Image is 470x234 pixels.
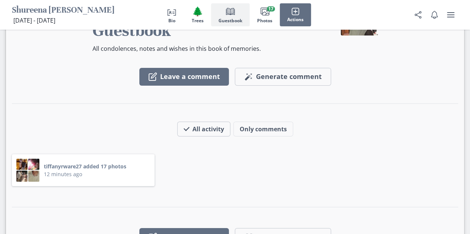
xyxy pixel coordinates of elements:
button: Notifications [427,7,442,22]
button: Bio [159,3,184,26]
button: Leave a comment [139,68,229,86]
button: Generate comment [235,68,331,86]
span: Trees [192,18,204,23]
span: [DATE] - [DATE] [13,16,55,24]
p: All condolences, notes and wishes in this book of memories. [93,44,281,53]
span: Generate comment [256,73,322,81]
button: Trees [184,3,211,26]
span: 17 [267,6,275,11]
button: Guestbook [211,3,250,26]
button: All activity [177,122,230,136]
span: Actions [287,17,304,22]
span: Bio [168,18,175,23]
span: Photos [257,18,272,23]
button: Share Obituary [411,7,425,22]
button: Only comments [233,122,293,136]
button: user menu [443,7,458,22]
button: tiffanyrware27 added 17 photos [44,162,126,170]
button: Photos [250,3,280,26]
h1: Shureena [PERSON_NAME] [12,5,114,16]
span: Tree [192,6,203,17]
button: Actions [280,3,311,26]
span: Guestbook [218,18,242,23]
